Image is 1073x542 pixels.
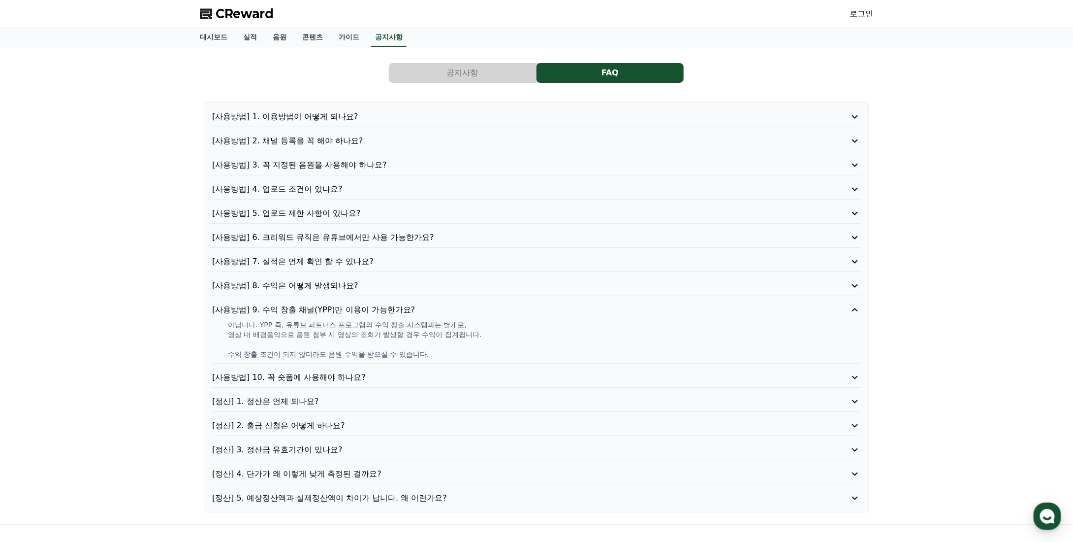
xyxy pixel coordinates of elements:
p: [사용방법] 4. 업로드 조건이 있나요? [212,183,809,195]
a: 설정 [127,312,189,337]
p: [사용방법] 1. 이용방법이 어떻게 되나요? [212,111,809,123]
p: [정산] 4. 단가가 왜 이렇게 낮게 측정된 걸까요? [212,468,809,480]
a: 가이드 [331,28,367,47]
span: CReward [216,6,274,22]
p: [사용방법] 3. 꼭 지정된 음원을 사용해야 하나요? [212,159,809,171]
span: 대화 [90,328,102,336]
a: CReward [200,6,274,22]
button: [정산] 4. 단가가 왜 이렇게 낮게 측정된 걸까요? [212,468,861,480]
button: [정산] 2. 출금 신청은 어떻게 하나요? [212,420,861,432]
p: 아닙니다. YPP 즉, 유튜브 파트너스 프로그램의 수익 창출 시스템과는 별개로, [228,320,861,330]
span: 설정 [152,327,164,335]
a: 대화 [65,312,127,337]
a: 공지사항 [371,28,407,47]
a: 음원 [265,28,294,47]
p: 수익 창출 조건이 되지 않더라도 음원 수익을 받으실 수 있습니다. [228,349,861,359]
a: 콘텐츠 [294,28,331,47]
button: [사용방법] 5. 업로드 제한 사항이 있나요? [212,207,861,219]
button: [사용방법] 10. 꼭 숏폼에 사용해야 하나요? [212,372,861,383]
button: FAQ [536,63,684,83]
p: [사용방법] 2. 채널 등록을 꼭 해야 하나요? [212,135,809,147]
p: [사용방법] 8. 수익은 어떻게 발생되나요? [212,280,809,292]
a: 로그인 [850,8,873,20]
p: [정산] 2. 출금 신청은 어떻게 하나요? [212,420,809,432]
a: 대시보드 [192,28,235,47]
p: [사용방법] 9. 수익 창출 채널(YPP)만 이용이 가능한가요? [212,304,809,316]
span: 홈 [31,327,37,335]
button: [정산] 1. 정산은 언제 되나요? [212,396,861,407]
p: [사용방법] 5. 업로드 제한 사항이 있나요? [212,207,809,219]
button: 공지사항 [389,63,536,83]
p: [사용방법] 7. 실적은 언제 확인 할 수 있나요? [212,256,809,268]
button: [사용방법] 3. 꼭 지정된 음원을 사용해야 하나요? [212,159,861,171]
button: [사용방법] 8. 수익은 어떻게 발생되나요? [212,280,861,292]
button: [정산] 5. 예상정산액과 실제정산액이 차이가 납니다. 왜 이런가요? [212,492,861,504]
a: 공지사항 [389,63,536,83]
p: 영상 내 배경음악으로 음원 첨부 시 영상의 조회가 발생할 경우 수익이 집계됩니다. [228,330,861,339]
button: [사용방법] 2. 채널 등록을 꼭 해야 하나요? [212,135,861,147]
p: [정산] 1. 정산은 언제 되나요? [212,396,809,407]
button: [사용방법] 1. 이용방법이 어떻게 되나요? [212,111,861,123]
p: [정산] 3. 정산금 유효기간이 있나요? [212,444,809,456]
button: [사용방법] 6. 크리워드 뮤직은 유튜브에서만 사용 가능한가요? [212,232,861,243]
a: 실적 [235,28,265,47]
button: [사용방법] 9. 수익 창출 채널(YPP)만 이용이 가능한가요? [212,304,861,316]
p: [사용방법] 10. 꼭 숏폼에 사용해야 하나요? [212,372,809,383]
p: [정산] 5. 예상정산액과 실제정산액이 차이가 납니다. 왜 이런가요? [212,492,809,504]
button: [사용방법] 4. 업로드 조건이 있나요? [212,183,861,195]
a: 홈 [3,312,65,337]
button: [사용방법] 7. 실적은 언제 확인 할 수 있나요? [212,256,861,268]
button: [정산] 3. 정산금 유효기간이 있나요? [212,444,861,456]
p: [사용방법] 6. 크리워드 뮤직은 유튜브에서만 사용 가능한가요? [212,232,809,243]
